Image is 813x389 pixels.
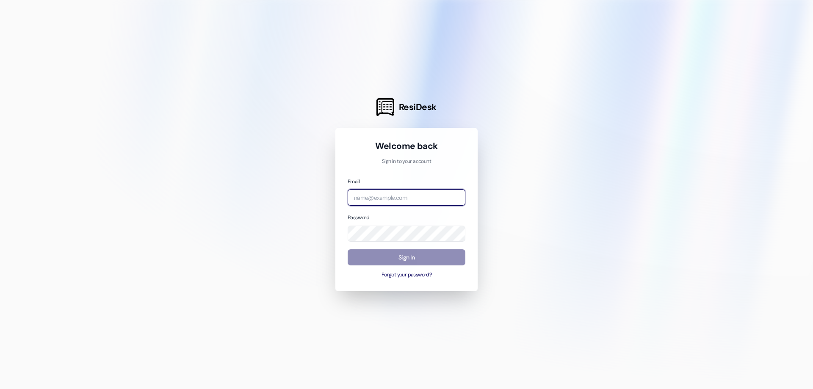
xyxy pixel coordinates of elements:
button: Forgot your password? [348,271,465,279]
img: ResiDesk Logo [376,98,394,116]
label: Password [348,214,369,221]
span: ResiDesk [399,101,437,113]
p: Sign in to your account [348,158,465,166]
h1: Welcome back [348,140,465,152]
label: Email [348,178,359,185]
input: name@example.com [348,189,465,206]
button: Sign In [348,249,465,266]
